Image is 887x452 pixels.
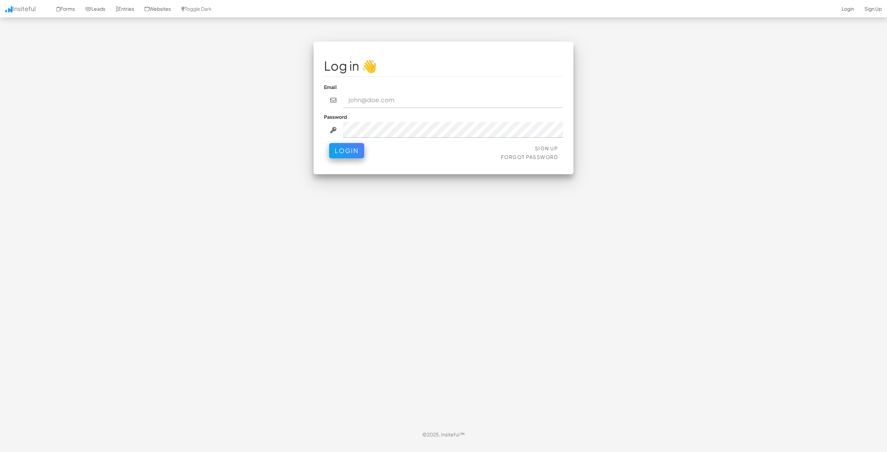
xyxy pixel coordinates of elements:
button: Login [329,143,364,158]
label: Email [324,83,337,90]
input: john@doe.com [343,92,563,108]
a: Sign Up [535,145,558,151]
label: Password [324,113,347,120]
img: icon.png [5,6,12,12]
a: Forgot Password [501,154,558,160]
h1: Log in 👋 [324,59,563,73]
